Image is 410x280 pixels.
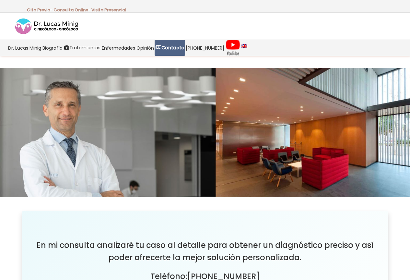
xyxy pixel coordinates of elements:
[69,44,100,52] span: Tratamientos
[241,44,247,48] img: language english
[53,6,90,14] p: -
[225,40,241,56] a: Videos Youtube Ginecología
[53,7,88,13] a: Consulta Online
[102,44,135,52] span: Enfermedades
[42,44,63,52] span: Biografía
[226,40,240,56] img: Videos Youtube Ginecología
[42,40,63,56] a: Biografía
[91,7,126,13] a: Visita Presencial
[101,40,136,56] a: Enfermedades
[8,44,41,52] span: Dr. Lucas Minig
[186,44,224,52] span: [PHONE_NUMBER]
[155,40,185,56] a: Contacto
[27,6,53,14] p: -
[27,7,50,13] a: Cita Previa
[7,40,42,56] a: Dr. Lucas Minig
[27,239,383,264] h3: En mi consulta analizaré tu caso al detalle para obtener un diagnóstico preciso y así poder ofrec...
[136,40,155,56] a: Opinión
[136,44,154,52] span: Opinión
[241,40,248,56] a: language english
[161,44,184,51] strong: Contacto
[63,40,101,56] a: Tratamientos
[185,40,225,56] a: [PHONE_NUMBER]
